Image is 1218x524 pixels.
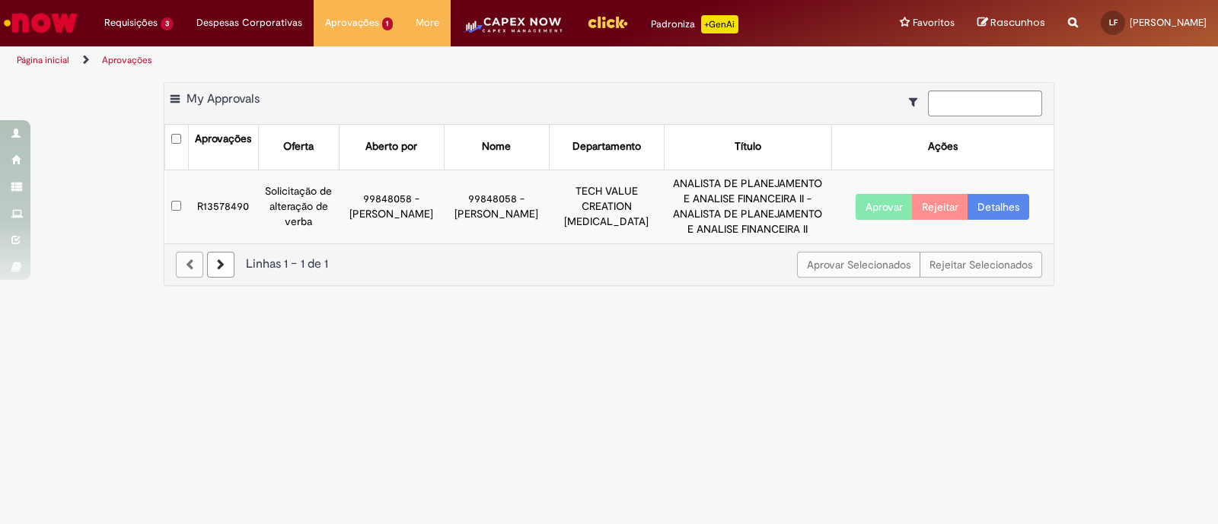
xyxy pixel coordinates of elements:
[444,170,549,243] td: 99848058 - [PERSON_NAME]
[188,125,258,170] th: Aprovações
[176,256,1042,273] div: Linhas 1 − 1 de 1
[482,139,511,154] div: Nome
[651,15,738,33] div: Padroniza
[17,54,69,66] a: Página inicial
[365,139,417,154] div: Aberto por
[1109,17,1118,27] span: LF
[587,11,628,33] img: click_logo_yellow_360x200.png
[187,91,260,106] span: My Approvals
[572,139,641,154] div: Departamento
[2,8,80,38] img: ServiceNow
[382,17,394,30] span: 1
[104,15,158,30] span: Requisições
[416,15,439,30] span: More
[856,194,913,220] button: Aprovar
[701,15,738,33] p: +GenAi
[928,139,958,154] div: Ações
[325,15,379,30] span: Aprovações
[990,15,1045,30] span: Rascunhos
[977,16,1045,30] a: Rascunhos
[195,132,251,147] div: Aprovações
[102,54,152,66] a: Aprovações
[912,194,968,220] button: Rejeitar
[258,170,339,243] td: Solicitação de alteração de verba
[909,97,925,107] i: Mostrar filtros para: Suas Solicitações
[11,46,801,75] ul: Trilhas de página
[188,170,258,243] td: R13578490
[339,170,444,243] td: 99848058 - [PERSON_NAME]
[665,170,832,243] td: ANALISTA DE PLANEJAMENTO E ANALISE FINANCEIRA II - ANALISTA DE PLANEJAMENTO E ANALISE FINANCEIRA II
[196,15,302,30] span: Despesas Corporativas
[1130,16,1207,29] span: [PERSON_NAME]
[549,170,664,243] td: TECH VALUE CREATION [MEDICAL_DATA]
[283,139,314,154] div: Oferta
[968,194,1029,220] a: Detalhes
[735,139,761,154] div: Título
[913,15,955,30] span: Favoritos
[161,17,174,30] span: 3
[462,15,563,46] img: CapexLogo5.png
